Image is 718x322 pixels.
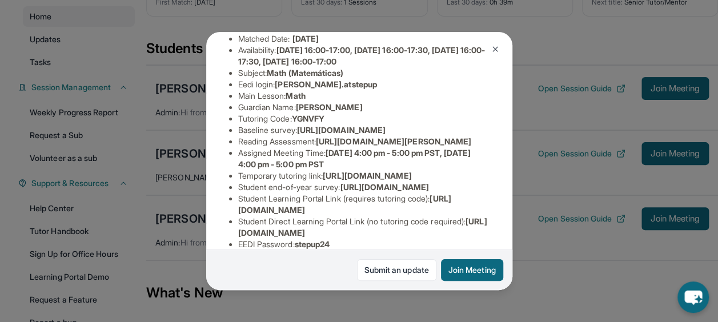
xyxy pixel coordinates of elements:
span: [URL][DOMAIN_NAME][PERSON_NAME] [316,136,471,146]
span: Math [286,91,305,100]
a: Submit an update [357,259,436,281]
button: Join Meeting [441,259,503,281]
span: [DATE] [292,34,319,43]
span: YGNVFY [292,114,324,123]
li: Reading Assessment : [238,136,490,147]
button: chat-button [677,281,709,313]
li: Student end-of-year survey : [238,182,490,193]
span: [URL][DOMAIN_NAME] [323,171,411,180]
li: Availability: [238,45,490,67]
li: EEDI Password : [238,239,490,250]
li: Main Lesson : [238,90,490,102]
li: Matched Date: [238,33,490,45]
img: Close Icon [491,45,500,54]
li: Baseline survey : [238,124,490,136]
li: Student Learning Portal Link (requires tutoring code) : [238,193,490,216]
span: [DATE] 4:00 pm - 5:00 pm PST, [DATE] 4:00 pm - 5:00 pm PST [238,148,471,169]
li: Tutoring Code : [238,113,490,124]
li: Subject : [238,67,490,79]
span: [URL][DOMAIN_NAME] [340,182,428,192]
span: Math (Matemáticas) [267,68,343,78]
li: Student Direct Learning Portal Link (no tutoring code required) : [238,216,490,239]
span: [PERSON_NAME] [296,102,363,112]
li: Temporary tutoring link : [238,170,490,182]
li: Guardian Name : [238,102,490,113]
span: [URL][DOMAIN_NAME] [297,125,386,135]
span: [DATE] 16:00-17:00, [DATE] 16:00-17:30, [DATE] 16:00-17:30, [DATE] 16:00-17:00 [238,45,486,66]
span: stepup24 [295,239,330,249]
li: Assigned Meeting Time : [238,147,490,170]
span: [PERSON_NAME].atstepup [275,79,377,89]
li: Eedi login : [238,79,490,90]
